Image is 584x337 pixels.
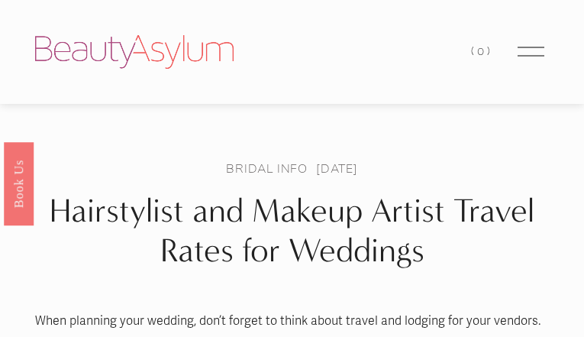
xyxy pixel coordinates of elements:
span: ) [487,44,493,58]
span: 0 [477,44,487,58]
h1: Hairstylist and Makeup Artist Travel Rates for Weddings [35,191,549,271]
span: [DATE] [316,160,358,177]
img: Beauty Asylum | Bridal Hair &amp; Makeup Charlotte &amp; Atlanta [35,35,234,69]
a: 0 items in cart [471,41,492,62]
a: Bridal Info [226,160,308,177]
span: ( [471,44,477,58]
a: Book Us [4,141,34,225]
